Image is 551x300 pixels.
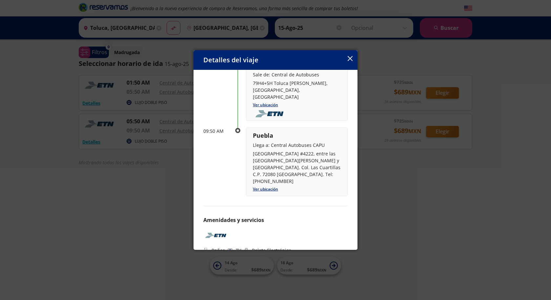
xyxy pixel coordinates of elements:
[203,55,258,65] p: Detalles del viaje
[253,131,341,140] p: Puebla
[253,80,341,100] p: 79H4+5H Toluca [PERSON_NAME], [GEOGRAPHIC_DATA], [GEOGRAPHIC_DATA]
[212,247,225,254] p: Baños
[253,142,341,149] p: Llega a: Central Autobuses CAPU
[253,150,341,185] p: [GEOGRAPHIC_DATA] #4222, entre las [GEOGRAPHIC_DATA][PERSON_NAME] y [GEOGRAPHIC_DATA]. Col. Las C...
[203,216,348,224] p: Amenidades y servicios
[253,102,278,108] a: Ver ubicación
[203,230,230,240] img: ETN
[252,247,291,254] p: Boleto Electrónico
[203,128,230,134] p: 09:50 AM
[253,110,288,117] img: foobar2.png
[253,71,341,78] p: Sale de: Central de Autobuses
[236,247,241,254] p: TV
[253,186,278,192] a: Ver ubicación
